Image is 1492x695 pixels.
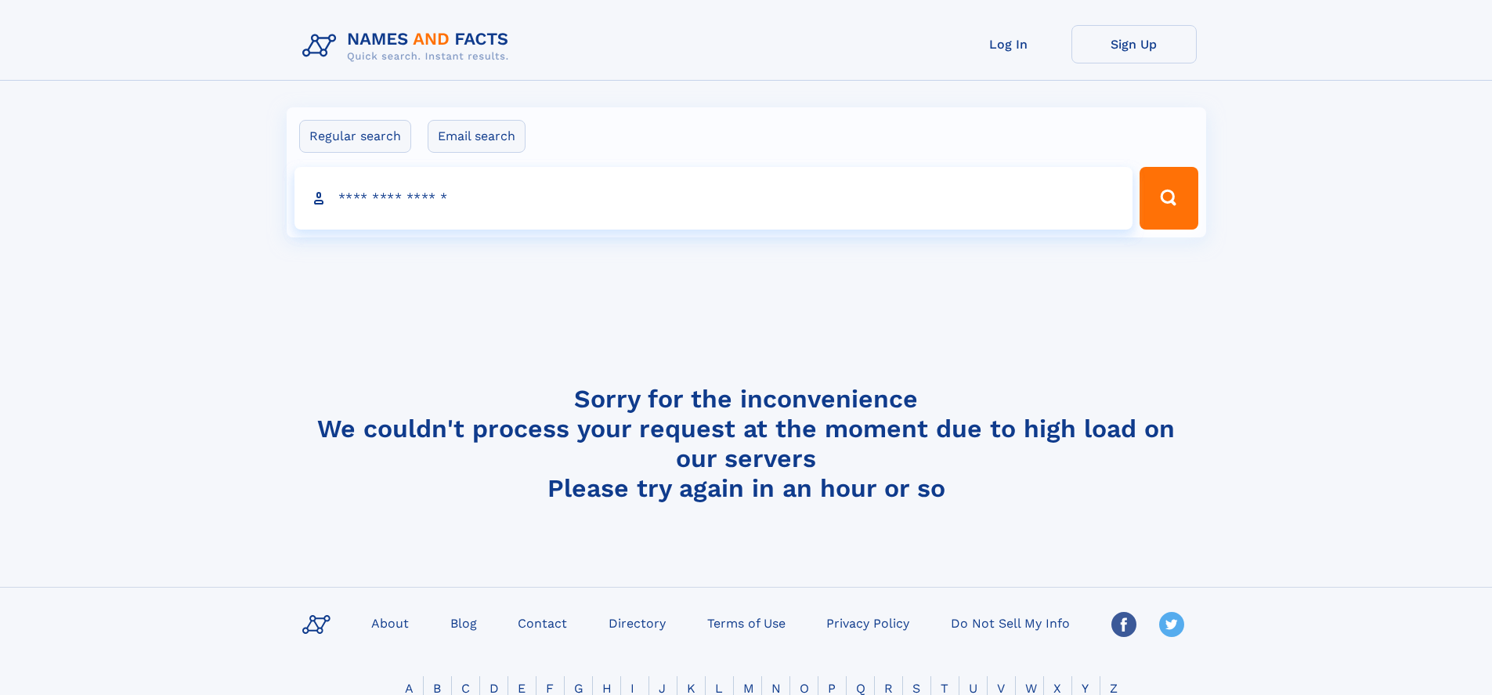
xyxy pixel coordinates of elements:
img: Logo Names and Facts [296,25,522,67]
a: Do Not Sell My Info [945,611,1076,634]
a: Blog [444,611,483,634]
a: Directory [602,611,672,634]
label: Email search [428,120,526,153]
button: Search Button [1140,167,1198,230]
h4: Sorry for the inconvenience We couldn't process your request at the moment due to high load on ou... [296,384,1197,503]
img: Facebook [1111,612,1136,637]
a: Terms of Use [701,611,792,634]
a: Sign Up [1071,25,1197,63]
img: Twitter [1159,612,1184,637]
a: About [365,611,415,634]
a: Contact [511,611,573,634]
input: search input [294,167,1133,230]
a: Privacy Policy [820,611,916,634]
a: Log In [946,25,1071,63]
label: Regular search [299,120,411,153]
